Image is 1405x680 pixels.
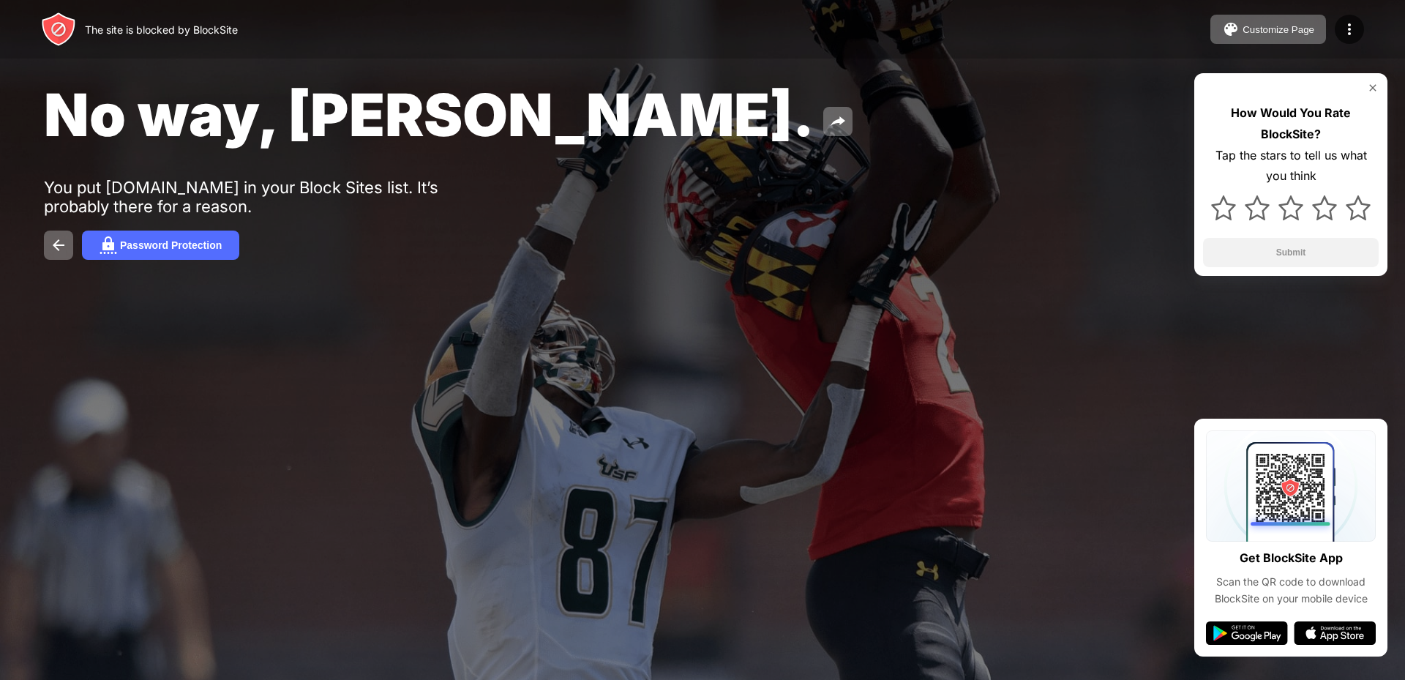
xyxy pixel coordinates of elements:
[1243,24,1314,35] div: Customize Page
[1206,430,1376,542] img: qrcode.svg
[100,236,117,254] img: password.svg
[1206,621,1288,645] img: google-play.svg
[829,113,847,130] img: share.svg
[1312,195,1337,220] img: star.svg
[44,79,814,150] span: No way, [PERSON_NAME].
[1278,195,1303,220] img: star.svg
[50,236,67,254] img: back.svg
[1240,548,1343,569] div: Get BlockSite App
[1222,20,1240,38] img: pallet.svg
[1211,195,1236,220] img: star.svg
[85,23,238,36] div: The site is blocked by BlockSite
[1203,145,1379,187] div: Tap the stars to tell us what you think
[82,231,239,260] button: Password Protection
[1341,20,1358,38] img: menu-icon.svg
[1245,195,1270,220] img: star.svg
[1210,15,1326,44] button: Customize Page
[1367,82,1379,94] img: rate-us-close.svg
[41,12,76,47] img: header-logo.svg
[1203,102,1379,145] div: How Would You Rate BlockSite?
[1294,621,1376,645] img: app-store.svg
[1206,574,1376,607] div: Scan the QR code to download BlockSite on your mobile device
[44,178,496,216] div: You put [DOMAIN_NAME] in your Block Sites list. It’s probably there for a reason.
[1203,238,1379,267] button: Submit
[120,239,222,251] div: Password Protection
[1346,195,1371,220] img: star.svg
